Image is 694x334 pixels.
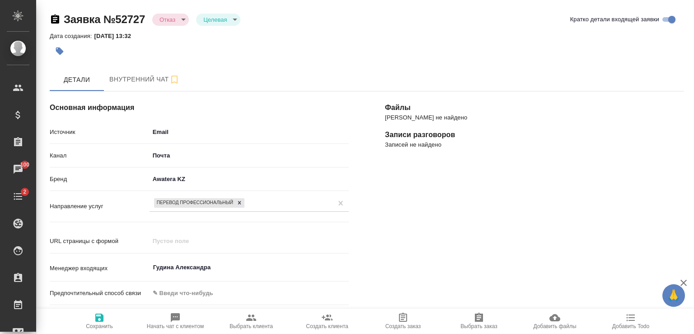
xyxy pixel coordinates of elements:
[385,129,684,140] h4: Записи разговоров
[137,309,213,334] button: Начать чат с клиентом
[61,309,137,334] button: Сохранить
[662,284,685,307] button: 🙏
[153,289,338,298] div: ✎ Введи что-нибудь
[50,175,150,184] p: Бренд
[50,14,61,25] button: Скопировать ссылку
[196,14,240,26] div: Отказ
[612,323,649,329] span: Добавить Todo
[152,14,189,26] div: Отказ
[201,16,230,24] button: Целевая
[157,16,178,24] button: Отказ
[385,323,421,329] span: Создать заказ
[154,198,234,208] div: Перевод Профессиональный
[533,323,576,329] span: Добавить файлы
[385,140,684,149] p: Записей не найдено
[15,160,35,169] span: 100
[86,323,113,329] span: Сохранить
[666,286,681,305] span: 🙏
[593,309,669,334] button: Добавить Todo
[441,309,517,334] button: Выбрать заказ
[64,13,145,25] a: Заявка №52727
[109,74,180,85] span: Внутренний чат
[18,187,32,196] span: 2
[50,128,150,137] p: Источник
[169,74,180,85] svg: Подписаться
[50,151,150,160] p: Канал
[50,237,150,246] p: URL страницы с формой
[344,267,346,268] button: Open
[50,41,70,61] button: Добавить тэг
[517,309,593,334] button: Добавить файлы
[150,124,349,140] div: Email
[2,158,34,181] a: 100
[385,102,684,113] h4: Файлы
[50,289,150,298] p: Предпочтительный способ связи
[150,172,349,187] div: Awatera KZ
[385,113,684,122] p: [PERSON_NAME] не найдено
[230,323,273,329] span: Выбрать клиента
[306,323,348,329] span: Создать клиента
[50,264,150,273] p: Менеджер входящих
[50,102,349,113] h4: Основная информация
[147,323,204,329] span: Начать чат с клиентом
[50,33,94,39] p: Дата создания:
[289,309,365,334] button: Создать клиента
[150,148,349,163] div: Почта
[213,309,289,334] button: Выбрать клиента
[150,234,349,248] input: Пустое поле
[365,309,441,334] button: Создать заказ
[570,15,659,24] span: Кратко детали входящей заявки
[150,286,349,301] div: ✎ Введи что-нибудь
[55,74,98,86] span: Детали
[50,202,150,211] p: Направление услуг
[2,185,34,208] a: 2
[94,33,138,39] p: [DATE] 13:32
[460,323,497,329] span: Выбрать заказ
